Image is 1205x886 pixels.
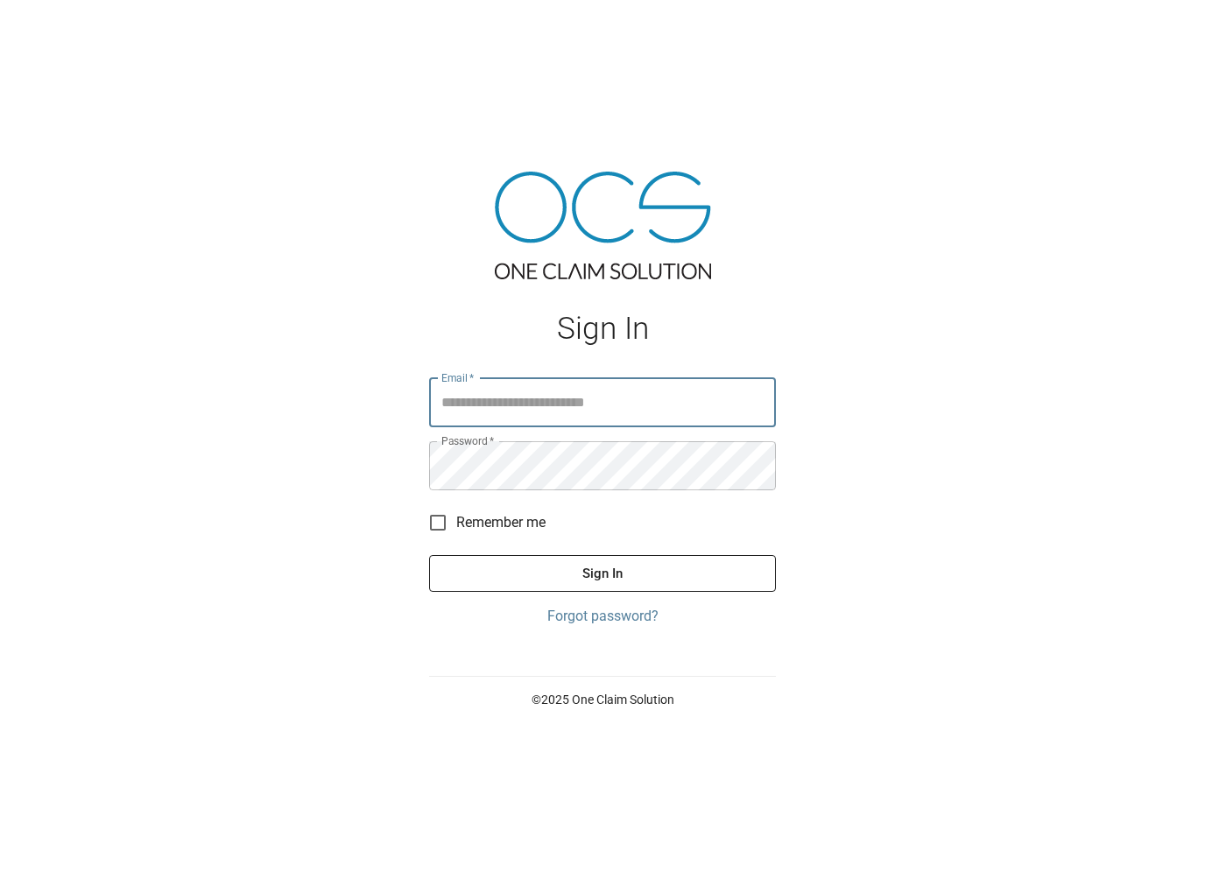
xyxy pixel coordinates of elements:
[495,172,711,279] img: ocs-logo-tra.png
[429,606,776,627] a: Forgot password?
[429,691,776,708] p: © 2025 One Claim Solution
[429,311,776,347] h1: Sign In
[429,555,776,592] button: Sign In
[21,11,91,46] img: ocs-logo-white-transparent.png
[441,433,494,448] label: Password
[456,512,546,533] span: Remember me
[441,370,475,385] label: Email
